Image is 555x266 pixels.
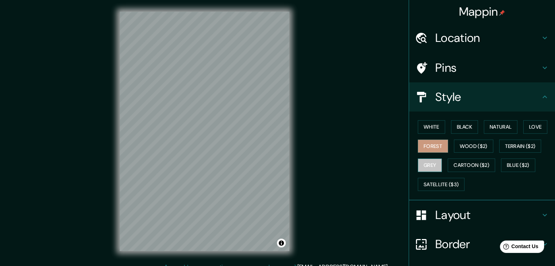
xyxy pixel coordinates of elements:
[435,208,540,222] h4: Layout
[277,239,286,247] button: Toggle attribution
[418,140,448,153] button: Forest
[120,12,289,251] canvas: Map
[451,120,478,134] button: Black
[435,237,540,251] h4: Border
[418,178,465,191] button: Satellite ($3)
[454,140,493,153] button: Wood ($2)
[409,53,555,82] div: Pins
[409,23,555,52] div: Location
[418,120,445,134] button: White
[459,4,505,19] h4: Mappin
[490,238,547,258] iframe: Help widget launcher
[523,120,547,134] button: Love
[435,90,540,104] h4: Style
[435,60,540,75] h4: Pins
[435,31,540,45] h4: Location
[499,140,541,153] button: Terrain ($2)
[418,159,442,172] button: Grey
[409,82,555,112] div: Style
[409,230,555,259] div: Border
[409,200,555,230] div: Layout
[484,120,517,134] button: Natural
[448,159,495,172] button: Cartoon ($2)
[501,159,535,172] button: Blue ($2)
[499,10,505,16] img: pin-icon.png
